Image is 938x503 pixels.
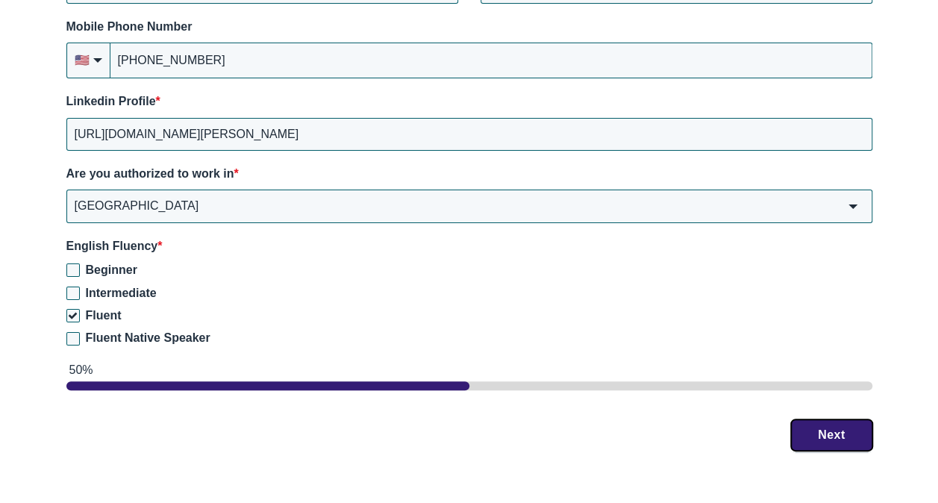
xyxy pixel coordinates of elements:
[86,287,157,299] span: Intermediate
[66,20,193,33] span: Mobile Phone Number
[86,331,210,344] span: Fluent Native Speaker
[75,52,90,69] span: flag
[66,332,80,346] input: Fluent Native Speaker
[791,419,872,451] button: Next
[66,287,80,300] input: Intermediate
[66,95,156,107] span: Linkedin Profile
[66,309,80,322] input: Fluent
[86,309,122,322] span: Fluent
[66,240,158,252] span: English Fluency
[66,167,234,180] span: Are you authorized to work in
[66,381,872,390] div: page 1 of 2
[69,362,872,378] div: 50%
[66,263,80,277] input: Beginner
[86,263,137,276] span: Beginner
